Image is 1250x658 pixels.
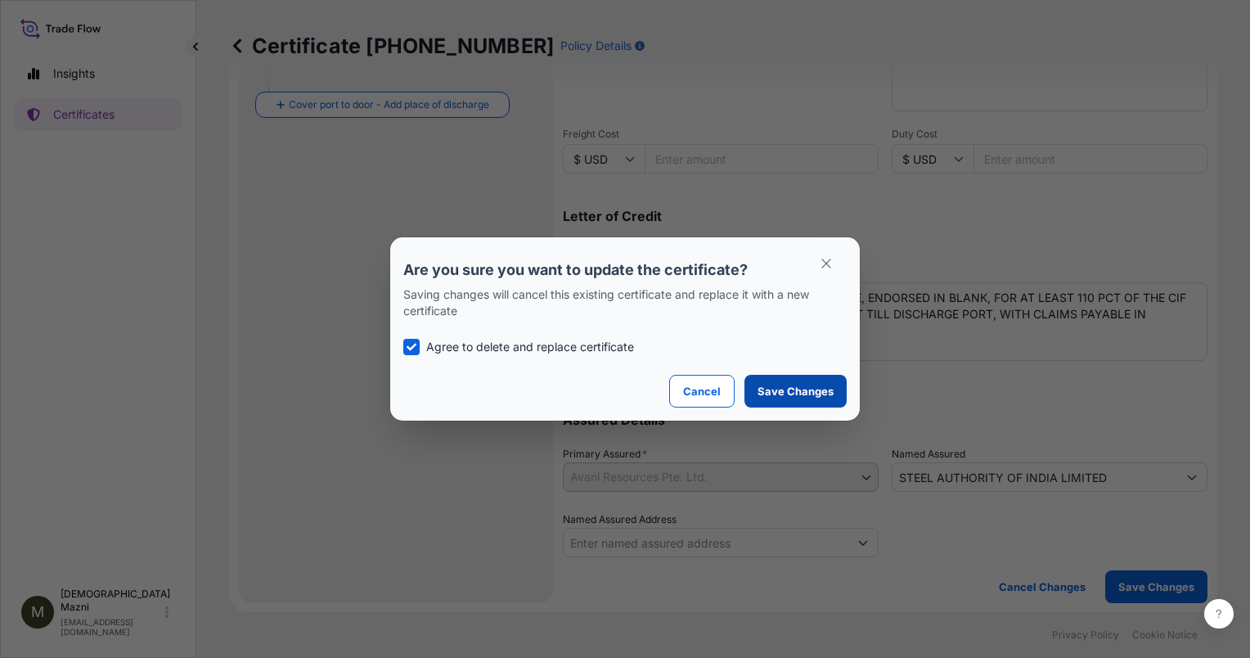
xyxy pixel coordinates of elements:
[683,383,721,399] p: Cancel
[744,375,847,408] button: Save Changes
[426,339,634,355] p: Agree to delete and replace certificate
[403,260,847,280] p: Are you sure you want to update the certificate?
[669,375,735,408] button: Cancel
[758,383,834,399] p: Save Changes
[403,286,847,319] p: Saving changes will cancel this existing certificate and replace it with a new certificate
